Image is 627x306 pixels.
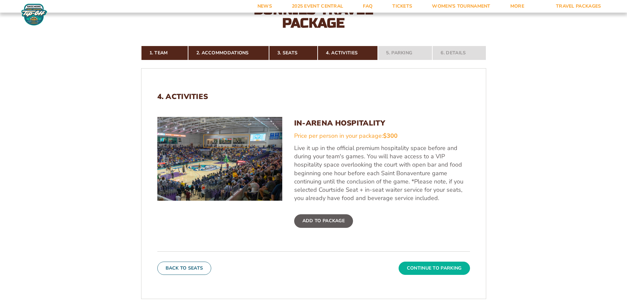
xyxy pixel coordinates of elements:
[141,46,188,60] a: 1. Team
[399,262,470,275] button: Continue To Parking
[294,144,470,202] p: Live it up in the official premium hospitality space before and during your team's games. You wil...
[269,46,318,60] a: 3. Seats
[157,262,212,275] button: Back To Seats
[294,214,353,228] label: Add To Package
[20,3,49,26] img: Fort Myers Tip-Off
[188,46,269,60] a: 2. Accommodations
[294,119,470,127] h3: In-Arena Hospitality
[241,3,386,30] h2: Bonnies Travel Package
[157,92,470,101] h2: 4. Activities
[383,132,398,140] span: $300
[294,132,470,140] div: Price per person in your package:
[157,117,282,200] img: In-Arena Hospitality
